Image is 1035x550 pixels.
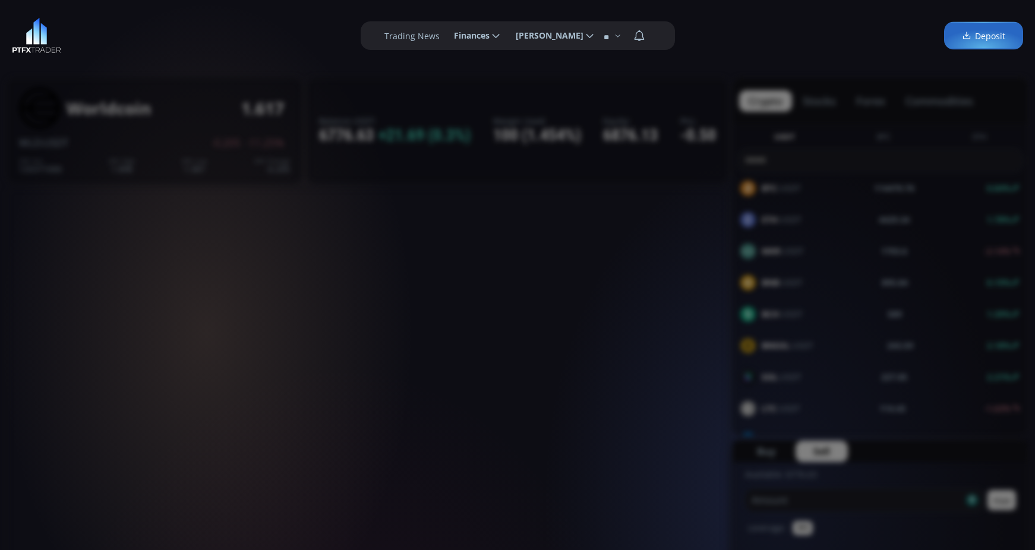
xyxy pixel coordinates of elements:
a: Deposit [944,22,1023,50]
span: Finances [446,24,490,48]
label: Trading News [384,30,440,42]
img: LOGO [12,18,61,53]
span: [PERSON_NAME] [507,24,583,48]
span: Deposit [962,30,1005,42]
